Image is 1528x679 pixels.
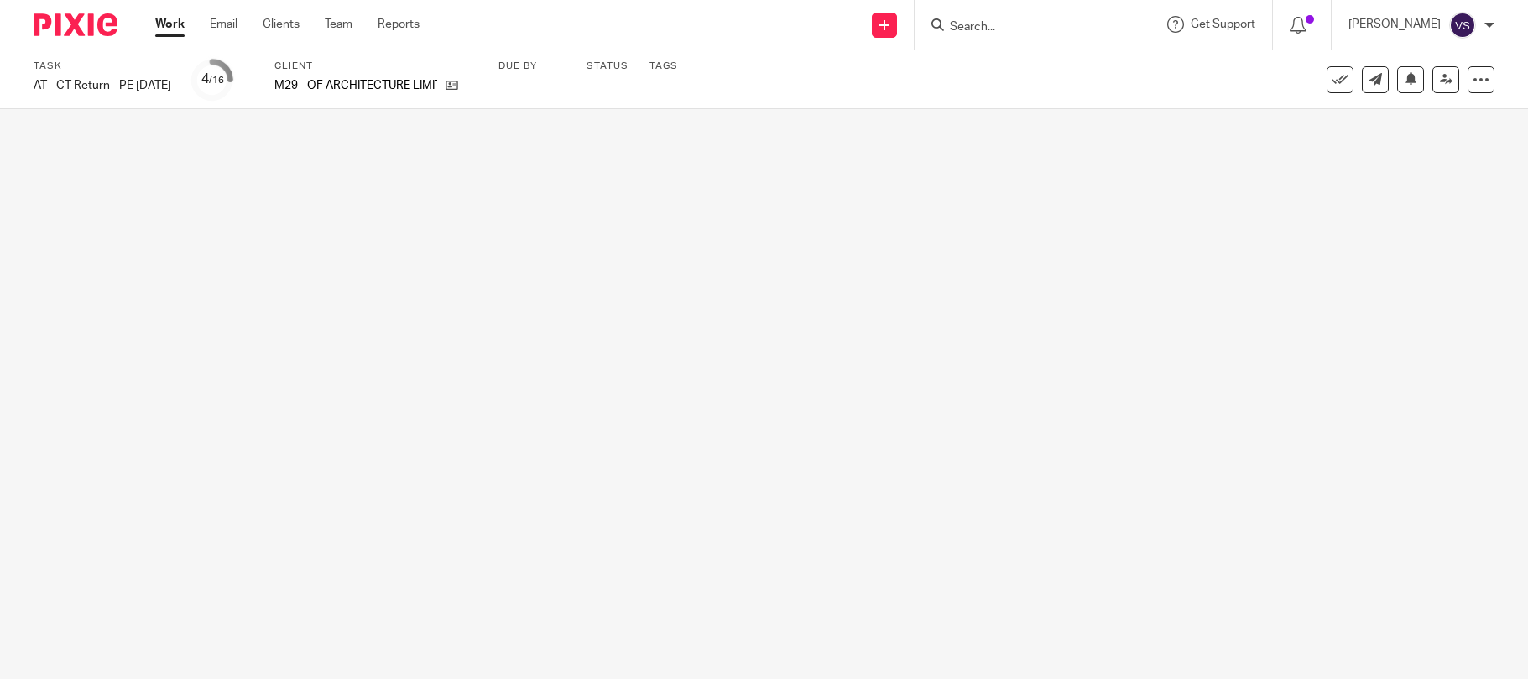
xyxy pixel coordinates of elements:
input: Search [948,20,1099,35]
label: Due by [498,60,566,73]
a: Work [155,16,185,33]
img: Pixie [34,13,117,36]
div: AT - CT Return - PE 31-08-2025 [34,77,171,94]
a: Reports [378,16,420,33]
a: Clients [263,16,300,33]
i: Open client page [446,79,458,91]
div: 4 [201,70,224,89]
label: Client [274,60,477,73]
small: /16 [209,76,224,85]
p: [PERSON_NAME] [1348,16,1441,33]
img: svg%3E [1449,12,1476,39]
a: Team [325,16,352,33]
span: Get Support [1191,18,1255,30]
label: Task [34,60,171,73]
a: Email [210,16,237,33]
label: Status [587,60,628,73]
div: AT - CT Return - PE [DATE] [34,77,171,94]
label: Tags [649,60,678,73]
p: M29 - OF ARCHITECTURE LIMITED [274,77,437,94]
